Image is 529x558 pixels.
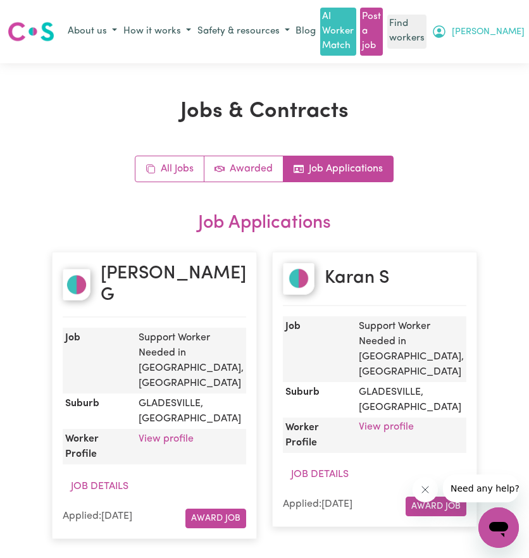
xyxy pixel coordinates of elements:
dd: Support Worker Needed in [GEOGRAPHIC_DATA], [GEOGRAPHIC_DATA] [134,328,246,394]
button: Award Job [406,497,466,516]
dd: Support Worker Needed in [GEOGRAPHIC_DATA], [GEOGRAPHIC_DATA] [354,316,466,381]
a: Active jobs [204,156,283,182]
dt: Job [283,316,354,381]
a: Post a job [360,8,383,56]
img: Karan [283,263,314,294]
button: Job Details [63,474,137,499]
dt: Suburb [283,381,354,417]
iframe: Message from company [443,474,519,502]
iframe: Close message [413,477,438,502]
img: Careseekers logo [8,20,54,43]
img: Akhil Goud [63,269,90,301]
button: About us [65,22,120,42]
a: Blog [293,22,318,42]
h2: Karan S [325,268,389,289]
span: Need any help? [8,9,77,19]
a: AI Worker Match [320,8,356,56]
dd: GLADESVILLE , [GEOGRAPHIC_DATA] [354,381,466,417]
a: Find workers [387,15,426,49]
dt: Suburb [63,394,134,429]
button: Safety & resources [194,22,293,42]
span: [PERSON_NAME] [452,25,525,39]
button: Job Details [283,462,357,487]
button: How it works [120,22,194,42]
a: View profile [359,422,414,432]
dt: Worker Profile [63,429,134,464]
h1: Jobs & Contracts [52,99,478,125]
a: Job applications [283,156,393,182]
dd: GLADESVILLE , [GEOGRAPHIC_DATA] [134,394,246,429]
iframe: Button to launch messaging window [478,507,519,548]
button: My Account [428,21,528,42]
a: View profile [139,434,194,444]
h2: [PERSON_NAME] G [101,263,246,306]
a: All jobs [135,156,204,182]
dt: Job [63,328,134,394]
span: Applied: [DATE] [283,499,352,509]
dt: Worker Profile [283,417,354,452]
span: Applied: [DATE] [63,511,132,521]
h2: Job Applications [52,213,478,234]
a: Careseekers logo [8,17,54,46]
button: Award Job [185,509,246,528]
